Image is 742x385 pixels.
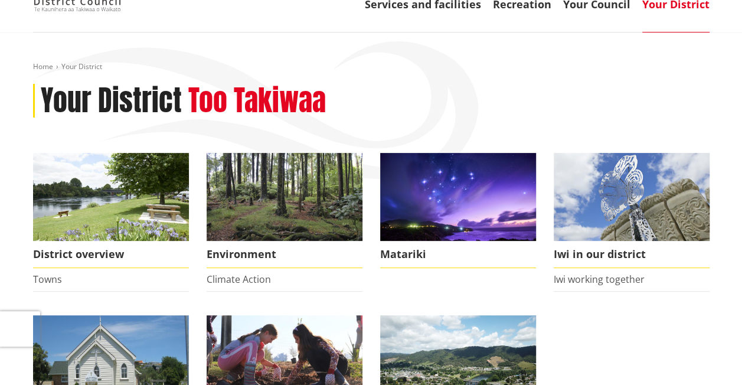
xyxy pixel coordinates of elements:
iframe: Messenger Launcher [688,335,730,378]
img: Turangawaewae Ngaruawahia [554,153,710,241]
span: District overview [33,241,189,268]
h2: Too Takiwaa [188,84,326,118]
h1: Your District [41,84,182,118]
span: Matariki [380,241,536,268]
nav: breadcrumb [33,62,710,72]
a: Towns [33,273,62,286]
span: Iwi in our district [554,241,710,268]
img: biodiversity- Wright's Bush_16x9 crop [207,153,362,241]
a: Home [33,61,53,71]
a: Climate Action [207,273,271,286]
a: Matariki [380,153,536,268]
a: Turangawaewae Ngaruawahia Iwi in our district [554,153,710,268]
a: Ngaruawahia 0015 District overview [33,153,189,268]
img: Matariki over Whiaangaroa [380,153,536,241]
a: Environment [207,153,362,268]
span: Your District [61,61,102,71]
img: Ngaruawahia 0015 [33,153,189,241]
a: Iwi working together [554,273,645,286]
span: Environment [207,241,362,268]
